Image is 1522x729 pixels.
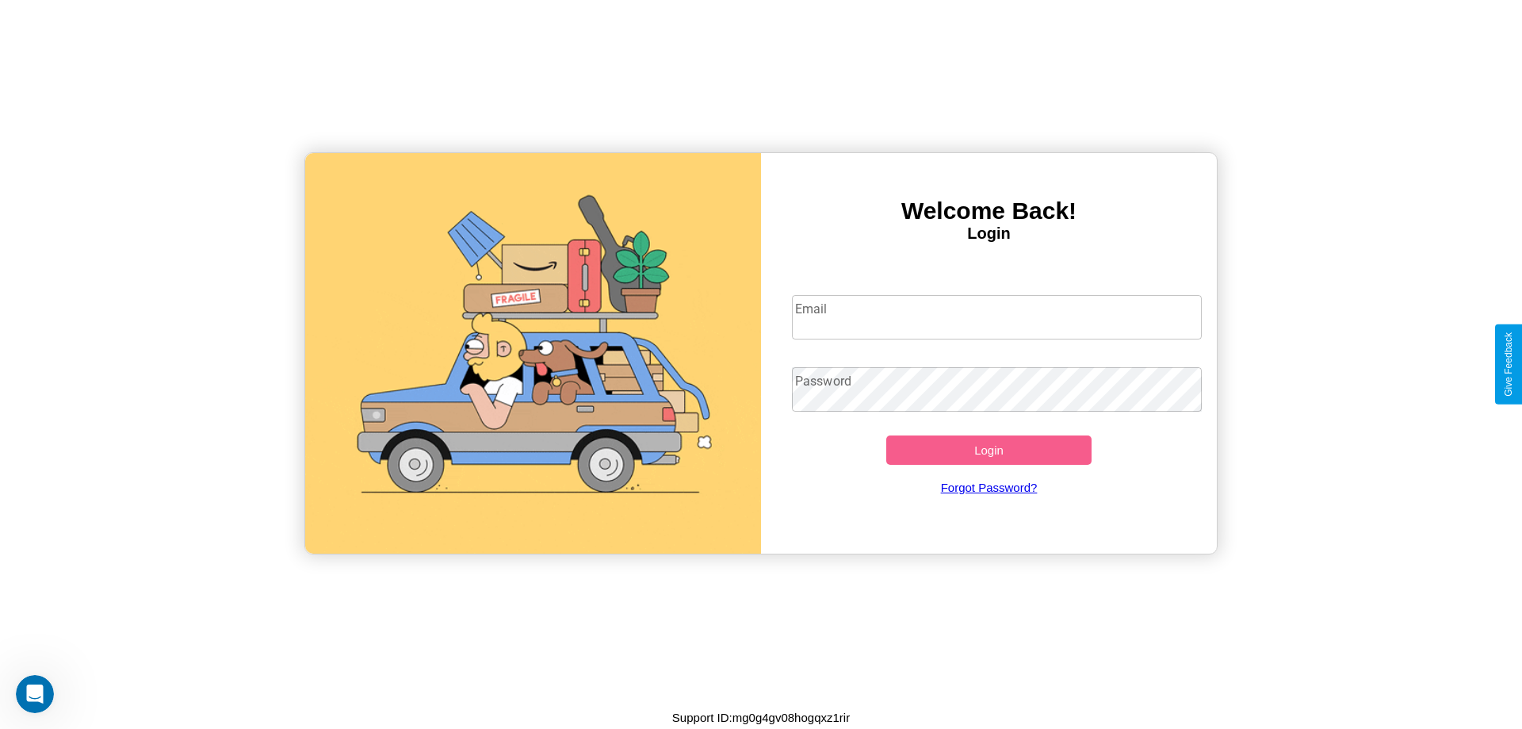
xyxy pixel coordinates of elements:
[761,198,1217,224] h3: Welcome Back!
[784,465,1195,510] a: Forgot Password?
[1503,332,1514,397] div: Give Feedback
[761,224,1217,243] h4: Login
[16,675,54,713] iframe: Intercom live chat
[672,707,850,728] p: Support ID: mg0g4gv08hogqxz1rir
[305,153,761,554] img: gif
[886,435,1092,465] button: Login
